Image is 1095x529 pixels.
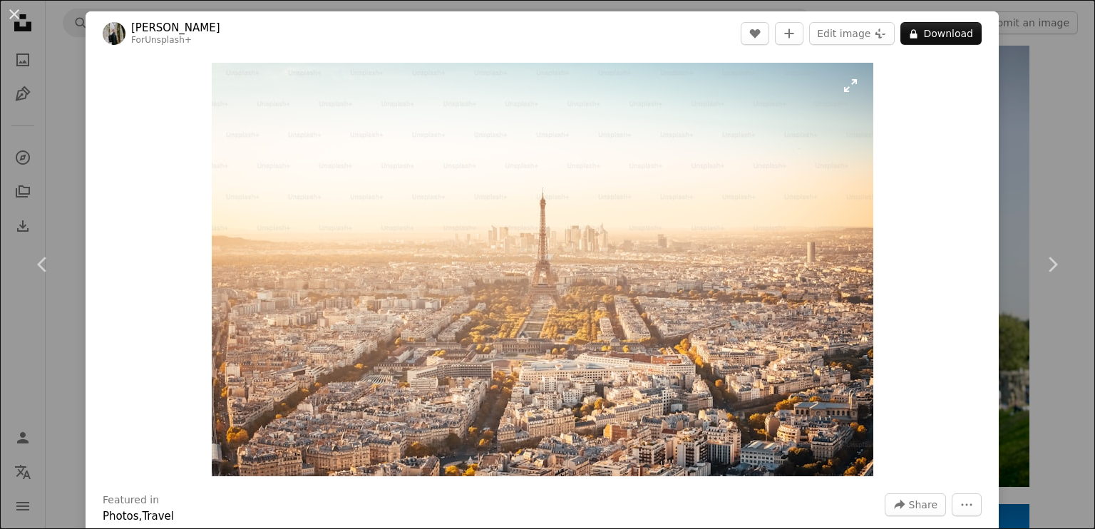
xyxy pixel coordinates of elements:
button: Download [900,22,982,45]
a: Unsplash+ [145,35,192,45]
div: For [131,35,220,46]
button: Like [741,22,769,45]
a: Photos [103,510,139,523]
a: [PERSON_NAME] [131,21,220,35]
h3: Featured in [103,493,159,508]
button: More Actions [952,493,982,516]
span: Share [909,494,937,515]
button: Zoom in on this image [212,63,873,476]
span: , [139,510,143,523]
img: The eiffel tower towering over the city of paris [212,63,873,476]
button: Add to Collection [775,22,803,45]
a: Next [1009,196,1095,333]
img: Go to Nick Da Fonseca's profile [103,22,125,45]
button: Edit image [809,22,895,45]
a: Travel [142,510,174,523]
button: Share this image [885,493,946,516]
